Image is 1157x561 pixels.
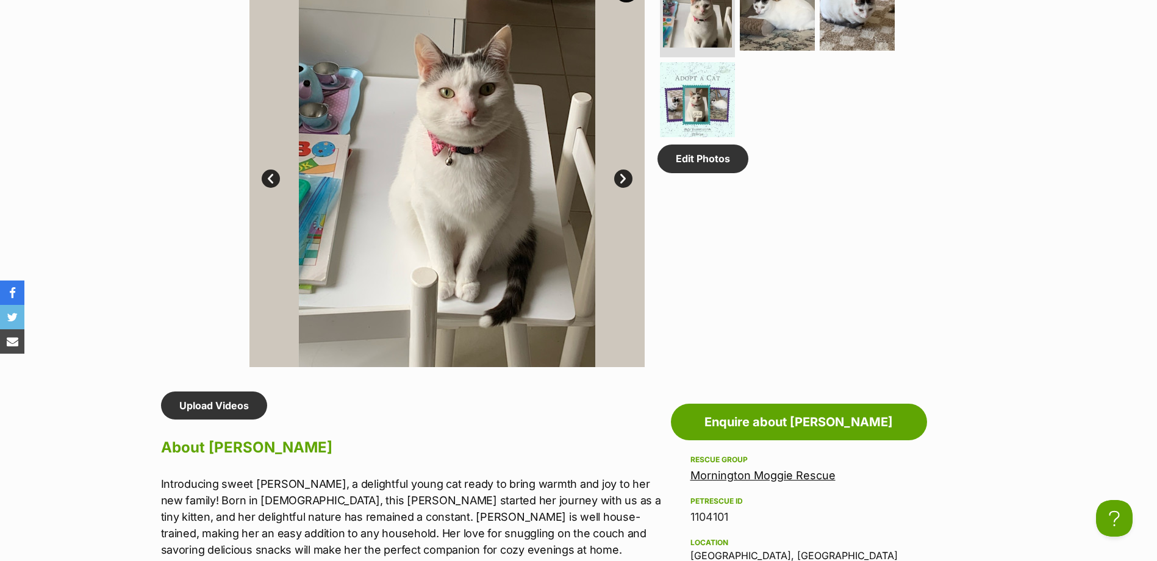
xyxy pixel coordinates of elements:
[262,170,280,188] a: Prev
[161,434,665,461] h2: About [PERSON_NAME]
[690,496,908,506] div: PetRescue ID
[690,469,836,482] a: Mornington Moggie Rescue
[690,538,908,548] div: Location
[1096,500,1133,537] iframe: Help Scout Beacon - Open
[671,404,927,440] a: Enquire about [PERSON_NAME]
[660,62,735,137] img: Photo of Chloe
[690,535,908,561] div: [GEOGRAPHIC_DATA], [GEOGRAPHIC_DATA]
[161,391,267,420] a: Upload Videos
[690,509,908,526] div: 1104101
[657,145,748,173] a: Edit Photos
[614,170,632,188] a: Next
[690,455,908,465] div: Rescue group
[161,476,665,558] p: Introducing sweet [PERSON_NAME], a delightful young cat ready to bring warmth and joy to her new ...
